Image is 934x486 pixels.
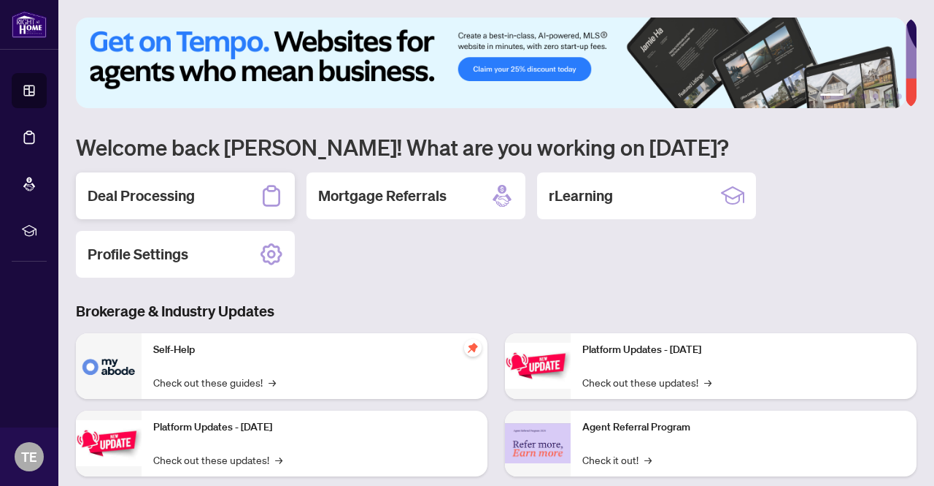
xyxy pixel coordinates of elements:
[505,423,571,463] img: Agent Referral Program
[12,11,47,38] img: logo
[76,301,916,322] h3: Brokerage & Industry Updates
[884,94,890,99] button: 5
[582,452,652,468] a: Check it out!→
[505,343,571,389] img: Platform Updates - June 23, 2025
[76,133,916,161] h1: Welcome back [PERSON_NAME]! What are you working on [DATE]?
[582,342,905,358] p: Platform Updates - [DATE]
[88,244,188,265] h2: Profile Settings
[873,94,879,99] button: 4
[76,333,142,399] img: Self-Help
[76,18,906,108] img: Slide 0
[876,435,919,479] button: Open asap
[549,186,613,206] h2: rLearning
[820,94,844,99] button: 1
[582,374,711,390] a: Check out these updates!→
[644,452,652,468] span: →
[153,374,276,390] a: Check out these guides!→
[153,452,282,468] a: Check out these updates!→
[269,374,276,390] span: →
[849,94,855,99] button: 2
[21,447,37,467] span: TE
[275,452,282,468] span: →
[582,419,905,436] p: Agent Referral Program
[896,94,902,99] button: 6
[153,342,476,358] p: Self-Help
[318,186,447,206] h2: Mortgage Referrals
[704,374,711,390] span: →
[76,420,142,466] img: Platform Updates - September 16, 2025
[88,186,195,206] h2: Deal Processing
[861,94,867,99] button: 3
[153,419,476,436] p: Platform Updates - [DATE]
[464,339,482,357] span: pushpin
